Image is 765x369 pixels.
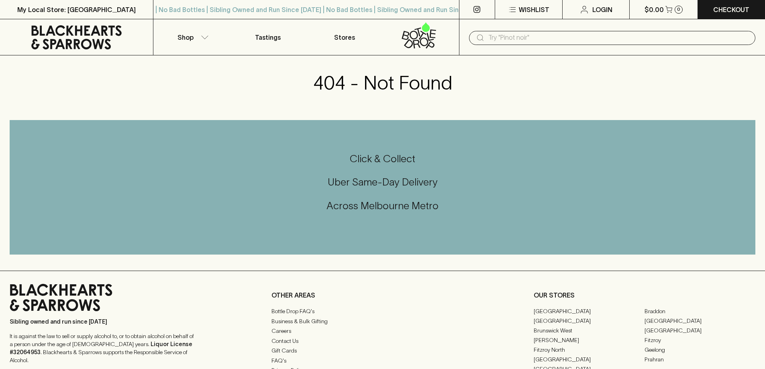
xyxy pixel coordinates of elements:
p: My Local Store: [GEOGRAPHIC_DATA] [17,5,136,14]
p: Sibling owned and run since [DATE] [10,318,194,326]
p: OUR STORES [534,290,755,300]
h5: Across Melbourne Metro [10,199,755,212]
h5: Uber Same-Day Delivery [10,175,755,189]
a: Bottle Drop FAQ's [271,307,493,316]
a: Contact Us [271,336,493,346]
p: 0 [677,7,680,12]
a: [GEOGRAPHIC_DATA] [645,316,755,326]
a: Brunswick West [534,326,645,335]
p: Tastings [255,33,281,42]
p: Checkout [713,5,749,14]
input: Try "Pinot noir" [488,31,749,44]
a: Geelong [645,345,755,355]
a: [GEOGRAPHIC_DATA] [534,316,645,326]
a: [GEOGRAPHIC_DATA] [534,355,645,364]
a: Fitzroy [645,335,755,345]
p: OTHER AREAS [271,290,493,300]
a: Careers [271,326,493,336]
a: Prahran [645,355,755,364]
a: Stores [306,19,383,55]
a: [PERSON_NAME] [534,335,645,345]
a: [GEOGRAPHIC_DATA] [534,306,645,316]
p: Stores [334,33,355,42]
a: Gift Cards [271,346,493,356]
p: Login [592,5,612,14]
p: Wishlist [519,5,549,14]
a: Braddon [645,306,755,316]
a: Fitzroy North [534,345,645,355]
a: Tastings [230,19,306,55]
div: Call to action block [10,120,755,255]
a: FAQ's [271,356,493,365]
a: [GEOGRAPHIC_DATA] [645,326,755,335]
p: $0.00 [645,5,664,14]
p: It is against the law to sell or supply alcohol to, or to obtain alcohol on behalf of a person un... [10,332,194,364]
button: Shop [153,19,230,55]
h5: Click & Collect [10,152,755,165]
p: Shop [177,33,194,42]
h3: 404 - Not Found [313,71,452,94]
a: Business & Bulk Gifting [271,316,493,326]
